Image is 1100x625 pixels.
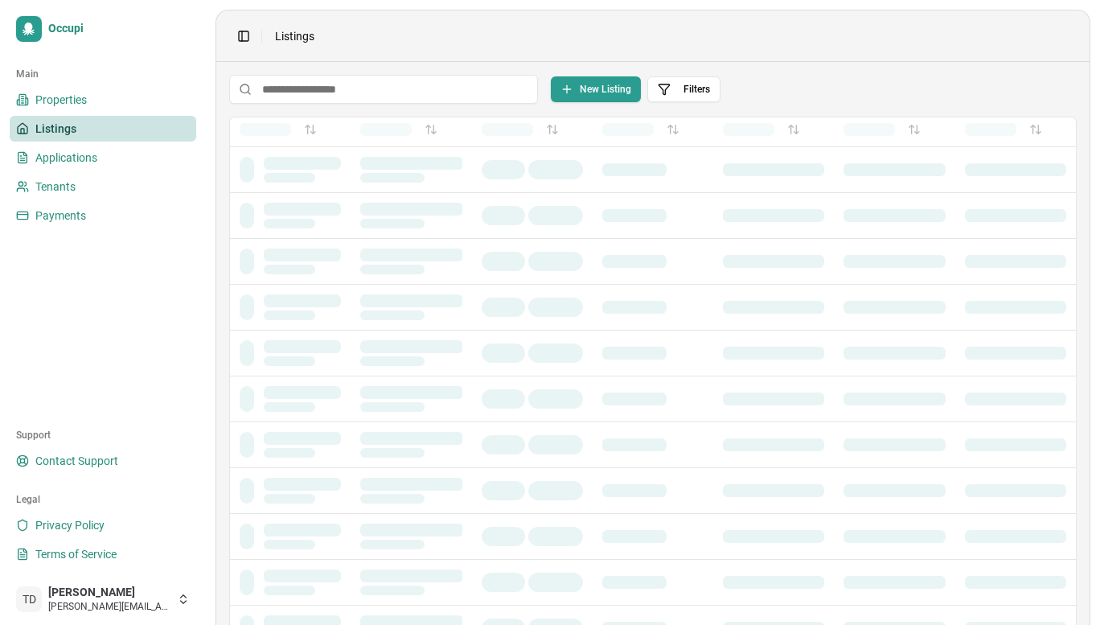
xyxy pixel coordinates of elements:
[16,586,42,612] span: TD
[10,87,196,113] a: Properties
[35,453,118,469] span: Contact Support
[10,10,196,48] a: Occupi
[35,150,97,166] span: Applications
[48,586,170,600] span: [PERSON_NAME]
[275,28,314,44] nav: breadcrumb
[551,76,641,102] button: New Listing
[10,512,196,538] a: Privacy Policy
[10,145,196,171] a: Applications
[10,487,196,512] div: Legal
[35,121,76,137] span: Listings
[35,179,76,195] span: Tenants
[10,580,196,619] button: TD[PERSON_NAME][PERSON_NAME][EMAIL_ADDRESS][DOMAIN_NAME]
[35,208,86,224] span: Payments
[35,517,105,533] span: Privacy Policy
[580,83,631,96] span: New Listing
[48,600,170,613] span: [PERSON_NAME][EMAIL_ADDRESS][DOMAIN_NAME]
[48,22,190,36] span: Occupi
[647,76,720,102] button: Filters
[10,203,196,228] a: Payments
[275,28,314,44] span: Listings
[10,541,196,567] a: Terms of Service
[10,422,196,448] div: Support
[10,61,196,87] div: Main
[10,174,196,199] a: Tenants
[10,116,196,142] a: Listings
[35,92,87,108] span: Properties
[10,448,196,474] a: Contact Support
[35,546,117,562] span: Terms of Service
